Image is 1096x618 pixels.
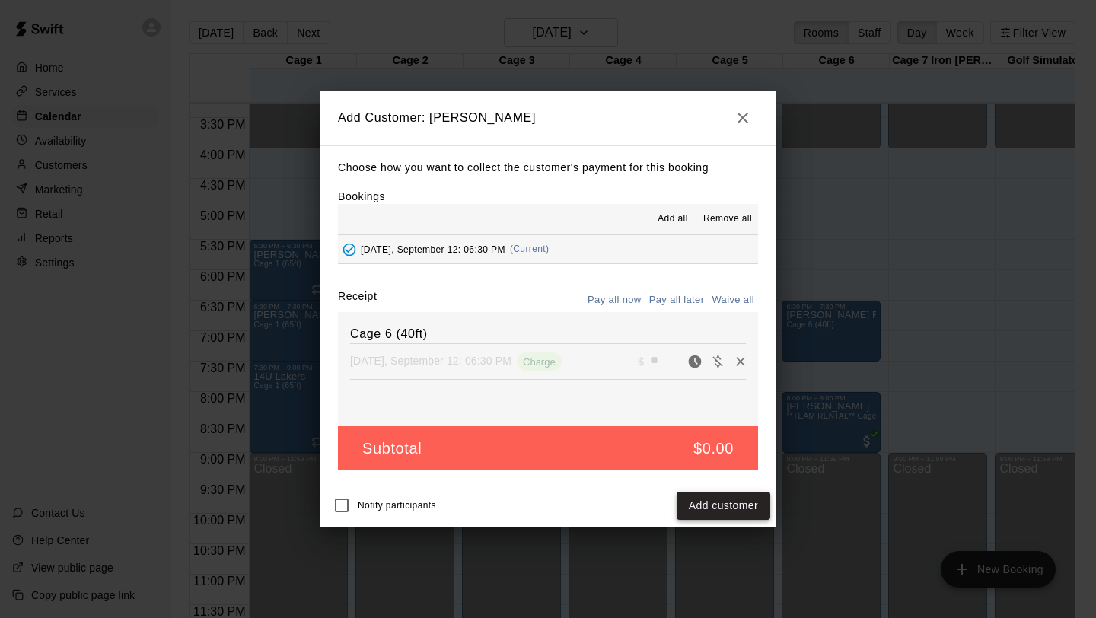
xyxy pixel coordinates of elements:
[510,244,550,254] span: (Current)
[645,288,709,312] button: Pay all later
[703,212,752,227] span: Remove all
[658,212,688,227] span: Add all
[358,501,436,511] span: Notify participants
[677,492,770,520] button: Add customer
[338,158,758,177] p: Choose how you want to collect the customer's payment for this booking
[350,353,511,368] p: [DATE], September 12: 06:30 PM
[338,238,361,261] button: Added - Collect Payment
[338,288,377,312] label: Receipt
[706,354,729,367] span: Waive payment
[683,354,706,367] span: Pay now
[362,438,422,459] h5: Subtotal
[338,190,385,202] label: Bookings
[638,354,644,369] p: $
[350,324,746,344] h6: Cage 6 (40ft)
[729,350,752,373] button: Remove
[361,244,505,254] span: [DATE], September 12: 06:30 PM
[697,207,758,231] button: Remove all
[584,288,645,312] button: Pay all now
[708,288,758,312] button: Waive all
[320,91,776,145] h2: Add Customer: [PERSON_NAME]
[648,207,697,231] button: Add all
[693,438,734,459] h5: $0.00
[338,235,758,263] button: Added - Collect Payment[DATE], September 12: 06:30 PM(Current)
